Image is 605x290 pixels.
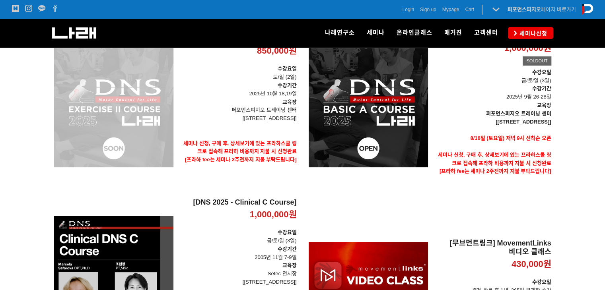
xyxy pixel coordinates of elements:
[512,259,551,270] p: 430,000원
[434,239,551,256] h2: [무브먼트링크] MovementLinks 비디오 클래스
[444,29,462,36] span: 매거진
[465,6,474,14] a: Cart
[179,198,297,207] h2: [DNS 2025 - Clinical C Course]
[508,27,553,39] a: 세미나신청
[474,29,498,36] span: 고객센터
[179,245,297,262] p: 2005년 11월 7-9일
[278,82,297,88] strong: 수강기간
[319,19,361,47] a: 나래연구소
[470,135,551,141] span: 8/16일 (토요일) 저녁 9시 선착순 오픈
[250,209,297,220] p: 1,000,000원
[179,81,297,98] p: 2025년 10월 18,19일
[440,168,551,174] span: [프라하 fee는 세미나 2주전까지 지불 부탁드립니다]
[434,68,551,85] p: 금/토/일 (3일)
[179,228,297,245] p: 금/토/일 (3일)
[537,102,551,108] strong: 교육장
[504,43,551,54] p: 1,000,000원
[325,29,355,36] span: 나래연구소
[496,119,551,125] strong: [[STREET_ADDRESS]]
[517,29,547,37] span: 세미나신청
[367,29,385,36] span: 세미나
[486,110,551,116] strong: 퍼포먼스피지오 트레이닝 센터
[179,270,297,278] p: Setec 전시장
[434,85,551,101] p: 2025년 9월 26-28일
[391,19,438,47] a: 온라인클래스
[434,23,551,192] a: [DNS 2025 - CLINICAL Basic A Course] 1,000,000원 SOLDOUT 수강요일금/토/일 (3일)수강기간 2025년 9월 26-28일교육장퍼포먼스...
[179,35,297,181] a: [DNS Exercise II Course 2025] 850,000원 수강요일토/일 (2일)수강기간 2025년 10월 18,19일교육장퍼포먼스피지오 트레이닝 센터[[STREE...
[282,99,297,105] strong: 교육장
[508,6,576,12] a: 퍼포먼스피지오페이지 바로가기
[532,69,551,75] strong: 수강요일
[179,114,297,123] p: [[STREET_ADDRESS]]
[183,140,297,155] strong: 세미나 신청, 구매 후, 상세보기에 있는 프라하스쿨 링크로 접속해 프라하 비용까지 지불 시 신청완료
[179,106,297,114] p: 퍼포먼스피지오 트레이닝 센터
[361,19,391,47] a: 세미나
[278,66,297,72] strong: 수강요일
[185,157,297,162] span: [프라하 fee는 세미나 2주전까지 지불 부탁드립니다]
[532,85,551,91] strong: 수강기간
[278,246,297,252] strong: 수강기간
[403,6,414,14] a: Login
[523,56,551,66] div: SOLDOUT
[397,29,432,36] span: 온라인클래스
[179,278,297,286] p: [[STREET_ADDRESS]]
[508,6,541,12] strong: 퍼포먼스피지오
[438,19,468,47] a: 매거진
[420,6,436,14] a: Sign up
[257,45,297,57] p: 850,000원
[179,65,297,81] p: 토/일 (2일)
[468,19,504,47] a: 고객센터
[278,229,297,235] strong: 수강요일
[438,152,551,166] strong: 세미나 신청, 구매 후, 상세보기에 있는 프라하스쿨 링크로 접속해 프라하 비용까지 지불 시 신청완료
[442,6,459,14] a: Mypage
[532,279,551,285] strong: 수강요일
[282,262,297,268] strong: 교육장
